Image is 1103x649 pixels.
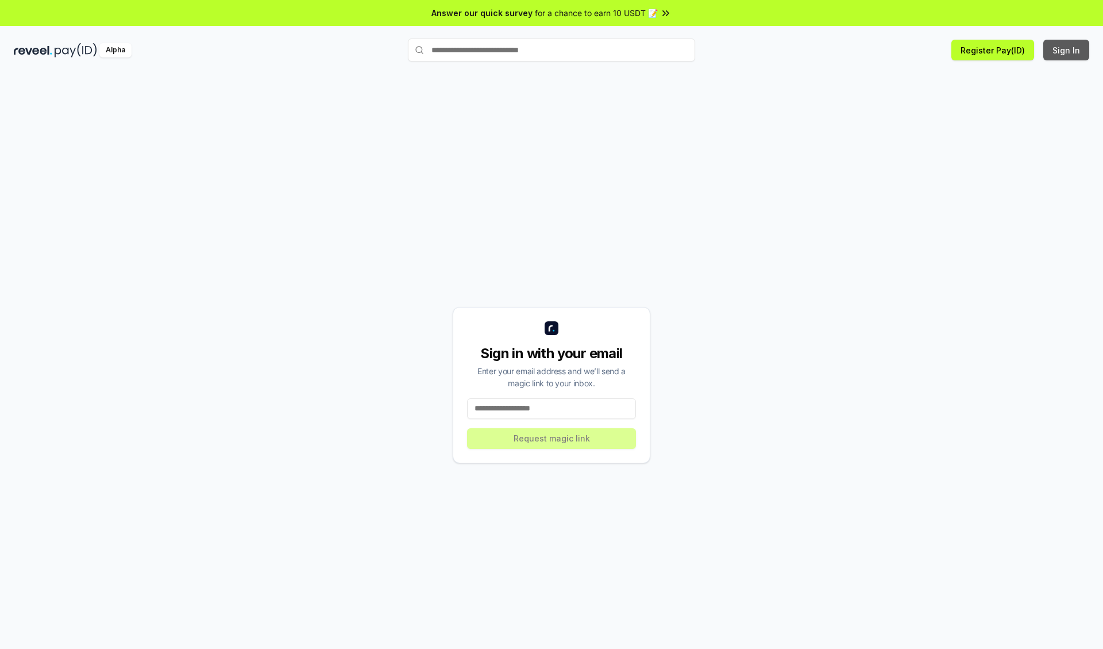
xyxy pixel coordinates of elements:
[55,43,97,57] img: pay_id
[431,7,533,19] span: Answer our quick survey
[951,40,1034,60] button: Register Pay(ID)
[1043,40,1089,60] button: Sign In
[467,365,636,389] div: Enter your email address and we’ll send a magic link to your inbox.
[467,344,636,363] div: Sign in with your email
[545,321,558,335] img: logo_small
[99,43,132,57] div: Alpha
[14,43,52,57] img: reveel_dark
[535,7,658,19] span: for a chance to earn 10 USDT 📝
